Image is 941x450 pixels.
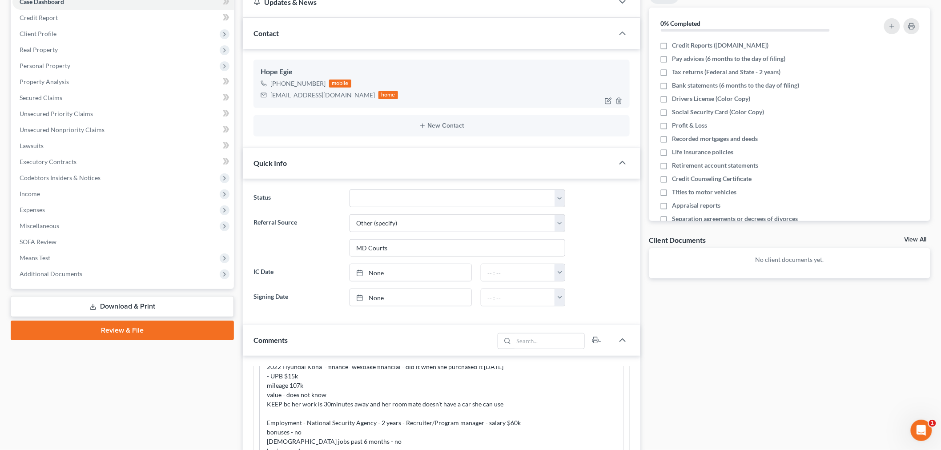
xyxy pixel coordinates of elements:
span: Contact [253,29,279,37]
label: Signing Date [249,289,345,306]
a: Download & Print [11,296,234,317]
a: Property Analysis [12,74,234,90]
span: SOFA Review [20,238,56,245]
span: Social Security Card (Color Copy) [672,108,764,117]
span: Credit Reports ([DOMAIN_NAME]) [672,41,769,50]
input: -- : -- [481,264,555,281]
div: [EMAIL_ADDRESS][DOMAIN_NAME] [270,91,375,100]
a: Unsecured Priority Claims [12,106,234,122]
label: Status [249,189,345,207]
iframe: Intercom live chat [911,420,932,441]
span: Credit Report [20,14,58,21]
span: Life insurance policies [672,148,734,157]
a: View All [905,237,927,243]
span: Retirement account statements [672,161,759,170]
span: Personal Property [20,62,70,69]
div: home [378,91,398,99]
span: Tax returns (Federal and State - 2 years) [672,68,781,76]
span: Codebtors Insiders & Notices [20,174,101,181]
span: Bank statements (6 months to the day of filing) [672,81,800,90]
a: Lawsuits [12,138,234,154]
button: New Contact [261,122,623,129]
span: Unsecured Nonpriority Claims [20,126,105,133]
div: Client Documents [649,235,706,245]
span: Unsecured Priority Claims [20,110,93,117]
span: Comments [253,336,288,344]
span: Drivers License (Color Copy) [672,94,751,103]
a: Secured Claims [12,90,234,106]
span: 1 [929,420,936,427]
div: Hope Egie [261,67,623,77]
a: None [350,289,471,306]
span: Separation agreements or decrees of divorces [672,214,798,223]
span: Pay advices (6 months to the day of filing) [672,54,786,63]
span: Real Property [20,46,58,53]
input: Search... [514,333,584,349]
p: No client documents yet. [656,255,924,264]
strong: 0% Completed [661,20,701,27]
span: Additional Documents [20,270,82,277]
div: [PHONE_NUMBER] [270,79,326,88]
a: SOFA Review [12,234,234,250]
span: Credit Counseling Certificate [672,174,752,183]
span: Appraisal reports [672,201,721,210]
a: Unsecured Nonpriority Claims [12,122,234,138]
a: Review & File [11,321,234,340]
span: Means Test [20,254,50,261]
span: Miscellaneous [20,222,59,229]
span: Secured Claims [20,94,62,101]
span: Property Analysis [20,78,69,85]
span: Titles to motor vehicles [672,188,737,197]
a: None [350,264,471,281]
input: -- : -- [481,289,555,306]
input: Other Referral Source [350,240,565,257]
span: Quick Info [253,159,287,167]
span: Lawsuits [20,142,44,149]
a: Executory Contracts [12,154,234,170]
span: Profit & Loss [672,121,708,130]
label: IC Date [249,264,345,281]
a: Credit Report [12,10,234,26]
span: Recorded mortgages and deeds [672,134,758,143]
span: Income [20,190,40,197]
span: Client Profile [20,30,56,37]
span: Expenses [20,206,45,213]
span: Executory Contracts [20,158,76,165]
div: mobile [329,80,351,88]
label: Referral Source [249,214,345,257]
